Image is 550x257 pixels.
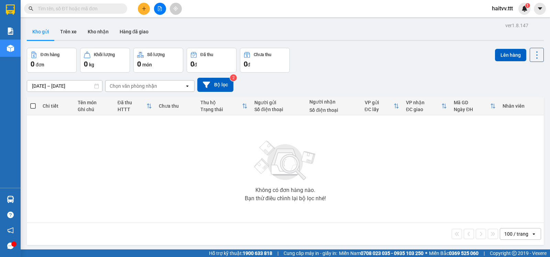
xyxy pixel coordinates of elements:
[200,107,242,112] div: Trạng thái
[157,6,162,11] span: file-add
[110,83,157,89] div: Chọn văn phòng nhận
[82,23,114,40] button: Kho nhận
[525,3,530,8] sup: 1
[43,103,71,109] div: Chi tiết
[365,107,394,112] div: ĐC lấy
[31,60,34,68] span: 0
[138,3,150,15] button: plus
[7,196,14,203] img: warehouse-icon
[245,196,326,201] div: Bạn thử điều chỉnh lại bộ lọc nhé!
[147,52,165,57] div: Số lượng
[521,6,528,12] img: icon-new-feature
[142,62,152,67] span: món
[484,249,485,257] span: |
[38,5,119,12] input: Tìm tên, số ĐT hoặc mã đơn
[200,52,213,57] div: Đã thu
[200,100,242,105] div: Thu hộ
[7,45,14,52] img: warehouse-icon
[170,3,182,15] button: aim
[504,231,528,237] div: 100 / trang
[27,81,102,92] input: Select a date range.
[89,62,94,67] span: kg
[495,49,526,61] button: Lên hàng
[251,137,320,185] img: svg+xml;base64,PHN2ZyBjbGFzcz0ibGlzdC1wbHVnX19zdmciIHhtbG5zPSJodHRwOi8vd3d3LnczLm9yZy8yMDAwL3N2Zy...
[114,97,156,115] th: Toggle SortBy
[512,251,517,256] span: copyright
[154,3,166,15] button: file-add
[361,250,423,256] strong: 0708 023 035 - 0935 103 250
[503,103,540,109] div: Nhân viên
[190,60,194,68] span: 0
[309,107,357,113] div: Số điện thoại
[36,62,44,67] span: đơn
[185,83,190,89] svg: open
[159,103,193,109] div: Chưa thu
[7,212,14,218] span: question-circle
[7,227,14,234] span: notification
[406,100,441,105] div: VP nhận
[254,100,302,105] div: Người gửi
[454,107,490,112] div: Ngày ĐH
[41,52,59,57] div: Đơn hàng
[284,249,337,257] span: Cung cấp máy in - giấy in:
[505,22,528,29] div: ver 1.8.147
[80,48,130,73] button: Khối lượng0kg
[209,249,272,257] span: Hỗ trợ kỹ thuật:
[84,60,88,68] span: 0
[78,107,111,112] div: Ghi chú
[450,97,499,115] th: Toggle SortBy
[449,250,478,256] strong: 0369 525 060
[7,28,14,35] img: solution-icon
[6,4,15,15] img: logo-vxr
[173,6,178,11] span: aim
[114,23,154,40] button: Hàng đã giao
[486,4,518,13] span: haitvv.ttt
[27,23,55,40] button: Kho gửi
[339,249,423,257] span: Miền Nam
[254,107,302,112] div: Số điện thoại
[7,243,14,249] span: message
[240,48,290,73] button: Chưa thu0đ
[277,249,278,257] span: |
[429,249,478,257] span: Miền Bắc
[230,74,237,81] sup: 2
[197,97,251,115] th: Toggle SortBy
[406,107,441,112] div: ĐC giao
[454,100,490,105] div: Mã GD
[55,23,82,40] button: Trên xe
[29,6,33,11] span: search
[137,60,141,68] span: 0
[531,231,537,237] svg: open
[309,99,357,105] div: Người nhận
[365,100,394,105] div: VP gửi
[197,78,233,92] button: Bộ lọc
[194,62,197,67] span: đ
[78,100,111,105] div: Tên món
[361,97,403,115] th: Toggle SortBy
[118,107,147,112] div: HTTT
[537,6,543,12] span: caret-down
[133,48,183,73] button: Số lượng0món
[255,188,315,193] div: Không có đơn hàng nào.
[403,97,450,115] th: Toggle SortBy
[142,6,146,11] span: plus
[27,48,77,73] button: Đơn hàng0đơn
[534,3,546,15] button: caret-down
[118,100,147,105] div: Đã thu
[187,48,236,73] button: Đã thu0đ
[526,3,529,8] span: 1
[425,252,427,255] span: ⚪️
[244,60,247,68] span: 0
[243,250,272,256] strong: 1900 633 818
[94,52,115,57] div: Khối lượng
[254,52,271,57] div: Chưa thu
[247,62,250,67] span: đ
